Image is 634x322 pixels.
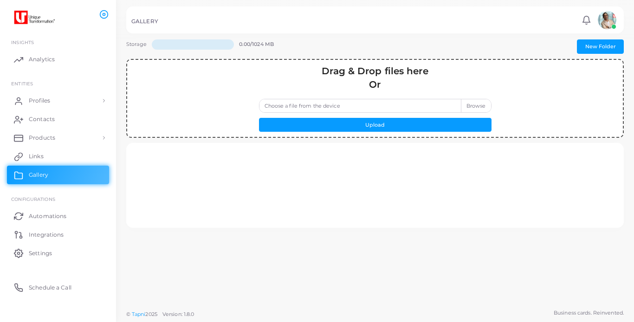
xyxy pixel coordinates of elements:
[132,311,146,317] a: Tapni
[29,249,52,258] span: Settings
[7,206,109,225] a: Automations
[7,225,109,244] a: Integrations
[29,171,48,179] span: Gallery
[7,147,109,166] a: Links
[29,152,44,161] span: Links
[7,129,109,147] a: Products
[7,110,109,129] a: Contacts
[126,39,147,58] div: Storage
[131,18,158,25] h5: GALLERY
[145,310,157,318] span: 2025
[7,50,109,69] a: Analytics
[29,283,71,292] span: Schedule a Call
[7,166,109,184] a: Gallery
[7,91,109,110] a: Profiles
[29,231,64,239] span: Integrations
[8,9,60,26] img: logo
[29,115,55,123] span: Contacts
[7,278,109,296] a: Schedule a Call
[259,78,492,91] div: Or
[29,134,55,142] span: Products
[29,97,50,105] span: Profiles
[11,81,33,86] span: ENTITIES
[126,310,194,318] span: ©
[595,11,619,29] a: avatar
[29,55,55,64] span: Analytics
[259,64,492,78] div: Drag & Drop files here
[239,39,289,58] div: 0.00/1024 MB
[29,212,66,220] span: Automations
[259,118,492,132] button: Upload
[577,39,624,53] button: New Folder
[7,244,109,262] a: Settings
[554,309,624,317] span: Business cards. Reinvented.
[598,11,616,29] img: avatar
[162,311,194,317] span: Version: 1.8.0
[11,39,34,45] span: INSIGHTS
[11,196,55,202] span: Configurations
